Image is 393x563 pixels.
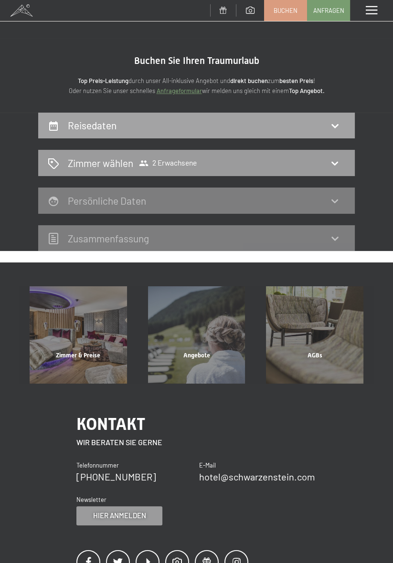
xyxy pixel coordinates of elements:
[68,232,149,244] h2: Zusammen­fassung
[199,471,315,482] a: hotel@schwarzenstein.com
[313,6,344,15] span: Anfragen
[76,496,106,503] span: Newsletter
[308,352,322,359] span: AGBs
[56,352,100,359] span: Zimmer & Preise
[255,286,374,384] a: Buchung AGBs
[199,461,216,469] span: E-Mail
[183,352,210,359] span: Angebote
[19,286,138,384] a: Buchung Zimmer & Preise
[68,195,146,207] h2: Persönliche Daten
[78,77,128,84] strong: Top Preis-Leistung
[68,156,133,170] h2: Zimmer wählen
[139,158,197,168] span: 2 Erwachsene
[134,55,259,66] span: Buchen Sie Ihren Traumurlaub
[138,286,256,384] a: Buchung Angebote
[274,6,297,15] span: Buchen
[93,511,146,521] span: Hier anmelden
[38,76,355,96] p: durch unser All-inklusive Angebot und zum ! Oder nutzen Sie unser schnelles wir melden uns gleich...
[76,438,162,447] span: Wir beraten Sie gerne
[279,77,313,84] strong: besten Preis
[68,119,117,131] h2: Reisedaten
[157,87,202,94] a: Anfrageformular
[289,87,325,94] strong: Top Angebot.
[230,77,268,84] strong: direkt buchen
[76,414,145,434] span: Kontakt
[308,0,350,21] a: Anfragen
[76,471,156,482] a: [PHONE_NUMBER]
[76,461,119,469] span: Telefonnummer
[265,0,307,21] a: Buchen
